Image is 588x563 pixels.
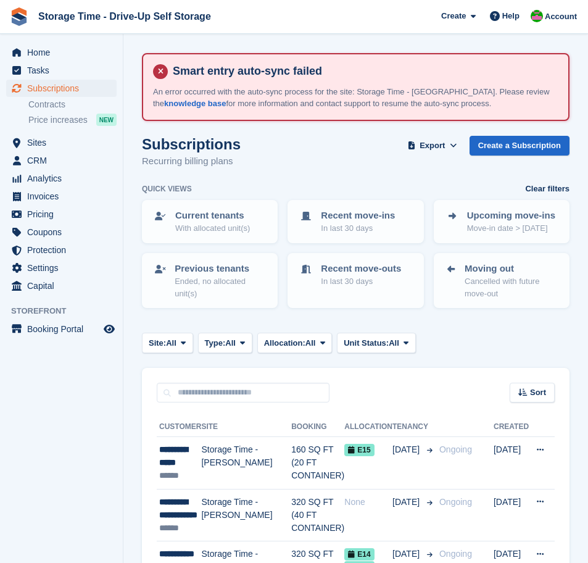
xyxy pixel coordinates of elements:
p: Recurring billing plans [142,154,241,169]
th: Allocation [344,417,392,437]
td: Storage Time - [PERSON_NAME] [201,489,291,541]
span: Site: [149,337,166,349]
span: Coupons [27,223,101,241]
a: Create a Subscription [470,136,569,156]
p: Previous tenants [175,262,267,276]
div: NEW [96,114,117,126]
td: [DATE] [494,437,529,490]
a: menu [6,134,117,151]
a: menu [6,223,117,241]
th: Customer [157,417,201,437]
a: menu [6,320,117,338]
a: Price increases NEW [28,113,117,127]
a: Clear filters [525,183,569,195]
span: All [305,337,316,349]
button: Unit Status: All [337,333,415,353]
a: menu [6,259,117,277]
h6: Quick views [142,183,192,194]
h1: Subscriptions [142,136,241,152]
a: Recent move-outs In last 30 days [289,254,422,295]
a: Contracts [28,99,117,111]
a: Recent move-ins In last 30 days [289,201,422,242]
img: stora-icon-8386f47178a22dfd0bd8f6a31ec36ba5ce8667c1dd55bd0f319d3a0aa187defe.svg [10,7,28,26]
span: Price increases [28,114,88,126]
span: CRM [27,152,101,169]
img: Saeed [531,10,543,22]
span: Booking Portal [27,320,101,338]
a: Current tenants With allocated unit(s) [143,201,276,242]
p: Recent move-ins [321,209,395,223]
p: In last 30 days [321,275,401,288]
span: Export [420,140,445,152]
p: Current tenants [175,209,250,223]
span: Ongoing [439,497,472,507]
span: Subscriptions [27,80,101,97]
span: Invoices [27,188,101,205]
span: Allocation: [264,337,305,349]
a: menu [6,170,117,187]
button: Export [405,136,460,156]
span: Analytics [27,170,101,187]
p: Upcoming move-ins [467,209,555,223]
span: Ongoing [439,549,472,559]
span: Capital [27,277,101,294]
div: None [344,496,392,509]
td: Storage Time - [PERSON_NAME] [201,437,291,490]
h4: Smart entry auto-sync failed [168,64,558,78]
span: All [166,337,176,349]
p: Recent move-outs [321,262,401,276]
a: menu [6,62,117,79]
span: All [225,337,236,349]
span: Home [27,44,101,61]
span: Create [441,10,466,22]
a: Preview store [102,322,117,336]
a: Previous tenants Ended, no allocated unit(s) [143,254,276,307]
span: Type: [205,337,226,349]
a: menu [6,44,117,61]
td: 160 SQ FT (20 FT CONTAINER) [291,437,344,490]
a: menu [6,152,117,169]
span: [DATE] [392,548,422,561]
span: [DATE] [392,443,422,456]
span: Storefront [11,305,123,317]
p: Ended, no allocated unit(s) [175,275,267,299]
th: Booking [291,417,344,437]
button: Type: All [198,333,252,353]
p: Moving out [465,262,558,276]
span: [DATE] [392,496,422,509]
a: Upcoming move-ins Move-in date > [DATE] [435,201,568,242]
span: Account [545,10,577,23]
th: Site [201,417,291,437]
span: All [389,337,399,349]
button: Allocation: All [257,333,333,353]
a: knowledge base [164,99,226,108]
th: Created [494,417,529,437]
span: Protection [27,241,101,259]
a: menu [6,277,117,294]
p: Cancelled with future move-out [465,275,558,299]
span: Help [502,10,520,22]
a: menu [6,188,117,205]
p: With allocated unit(s) [175,222,250,235]
a: menu [6,206,117,223]
a: Storage Time - Drive-Up Self Storage [33,6,216,27]
span: Tasks [27,62,101,79]
span: Sort [530,386,546,399]
span: Ongoing [439,444,472,454]
p: Move-in date > [DATE] [467,222,555,235]
a: menu [6,80,117,97]
td: [DATE] [494,489,529,541]
span: Unit Status: [344,337,389,349]
button: Site: All [142,333,193,353]
p: In last 30 days [321,222,395,235]
span: Pricing [27,206,101,223]
th: Tenancy [392,417,434,437]
span: Sites [27,134,101,151]
a: Moving out Cancelled with future move-out [435,254,568,307]
span: Settings [27,259,101,277]
td: 320 SQ FT (40 FT CONTAINER) [291,489,344,541]
span: E15 [344,444,374,456]
a: menu [6,241,117,259]
p: An error occurred with the auto-sync process for the site: Storage Time - [GEOGRAPHIC_DATA]. Plea... [153,86,558,110]
span: E14 [344,548,374,561]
